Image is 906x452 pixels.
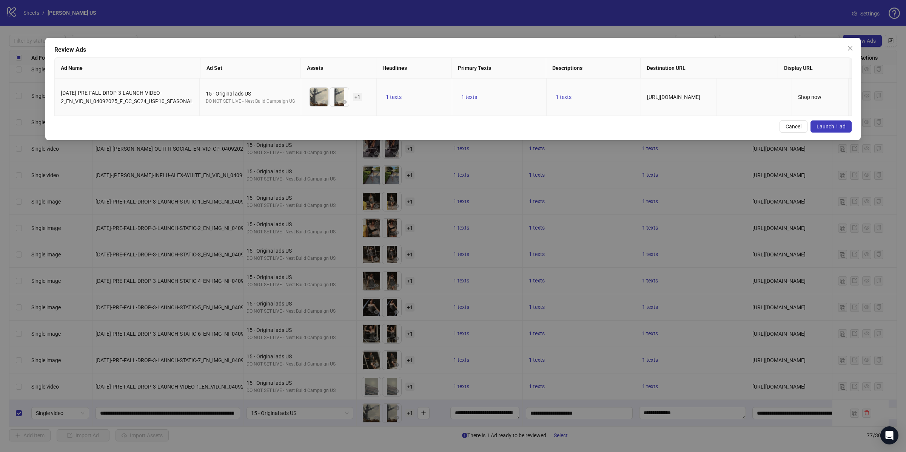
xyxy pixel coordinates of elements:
button: 1 texts [553,93,575,102]
button: Preview [340,97,349,106]
th: Descriptions [546,58,641,79]
span: Shop now [798,94,821,100]
th: Headlines [376,58,452,79]
button: Cancel [780,120,807,133]
div: 15 - Original ads US [206,89,295,98]
img: Asset 2 [330,88,349,106]
button: Preview [319,97,328,106]
span: [DATE]-PRE-FALL-DROP-3-LAUNCH-VIDEO-2_EN_VID_NI_04092025_F_CC_SC24_USP10_SEASONAL [61,90,193,104]
span: eye [321,99,327,105]
span: Cancel [786,123,801,130]
span: + 1 [353,93,362,101]
th: Ad Name [55,58,200,79]
img: Asset 1 [310,88,328,106]
th: Display URL [778,58,854,79]
span: close [847,45,853,51]
th: Ad Set [200,58,301,79]
th: Primary Texts [452,58,546,79]
span: [URL][DOMAIN_NAME] [647,94,700,100]
div: DO NOT SET LIVE - Nest Build Campaign US [206,98,295,105]
th: Assets [301,58,376,79]
button: Close [844,42,856,54]
th: Destination URL [641,58,778,79]
button: Launch 1 ad [810,120,852,133]
span: 1 texts [386,94,402,100]
span: Launch 1 ad [817,123,846,130]
button: 1 texts [383,93,405,102]
span: eye [342,99,347,105]
div: Open Intercom Messenger [880,426,898,444]
button: 1 texts [458,93,480,102]
span: 1 texts [556,94,572,100]
span: 1 texts [461,94,477,100]
div: Review Ads [54,45,852,54]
